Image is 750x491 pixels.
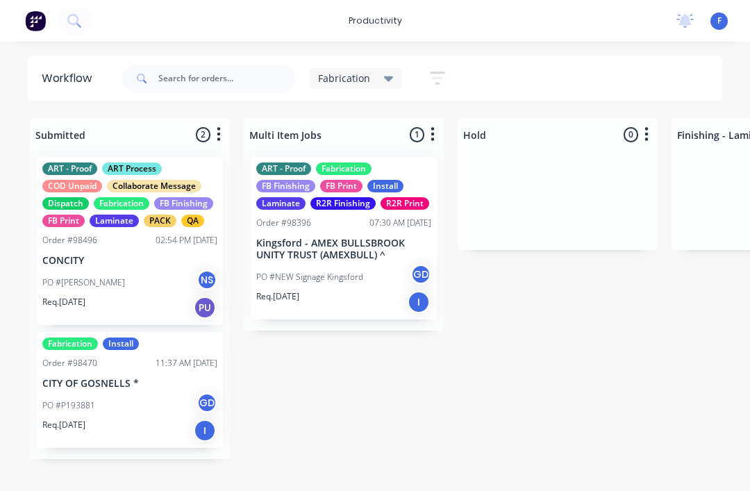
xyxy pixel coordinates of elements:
[410,264,431,285] div: GD
[194,419,216,442] div: I
[37,332,223,448] div: FabricationInstallOrder #9847011:37 AM [DATE]CITY OF GOSNELLS *PO #P193881GDReq.[DATE]I
[107,180,201,192] div: Collaborate Message
[42,163,97,175] div: ART - Proof
[318,71,370,85] span: Fabrication
[367,180,403,192] div: Install
[37,157,223,325] div: ART - ProofART ProcessCOD UnpaidCollaborate MessageDispatchFabricationFB FinishingFB PrintLaminat...
[256,290,299,303] p: Req. [DATE]
[42,357,97,369] div: Order #98470
[42,296,85,308] p: Req. [DATE]
[42,276,125,289] p: PO #[PERSON_NAME]
[42,255,217,267] p: CONCITY
[316,163,372,175] div: Fabrication
[310,197,376,210] div: R2R Finishing
[90,215,139,227] div: Laminate
[369,217,431,229] div: 07:30 AM [DATE]
[197,269,217,290] div: NS
[42,70,99,87] div: Workflow
[42,197,89,210] div: Dispatch
[25,10,46,31] img: Factory
[197,392,217,413] div: GD
[181,215,204,227] div: QA
[256,197,306,210] div: Laminate
[256,180,315,192] div: FB Finishing
[156,234,217,247] div: 02:54 PM [DATE]
[42,378,217,390] p: CITY OF GOSNELLS *
[194,297,216,319] div: PU
[42,399,95,412] p: PO #P193881
[42,180,102,192] div: COD Unpaid
[42,419,85,431] p: Req. [DATE]
[256,238,431,261] p: Kingsford - AMEX BULLSBROOK UNITY TRUST (AMEXBULL) ^
[717,15,722,27] span: F
[342,10,409,31] div: productivity
[42,338,98,350] div: Fabrication
[154,197,213,210] div: FB Finishing
[408,291,430,313] div: I
[256,163,311,175] div: ART - Proof
[144,215,176,227] div: PACK
[94,197,149,210] div: Fabrication
[158,65,296,92] input: Search for orders...
[103,338,139,350] div: Install
[102,163,162,175] div: ART Process
[156,357,217,369] div: 11:37 AM [DATE]
[320,180,362,192] div: FB Print
[251,157,437,319] div: ART - ProofFabricationFB FinishingFB PrintInstallLaminateR2R FinishingR2R PrintOrder #9839607:30 ...
[256,271,363,283] p: PO #NEW Signage Kingsford
[256,217,311,229] div: Order #98396
[381,197,429,210] div: R2R Print
[42,215,85,227] div: FB Print
[42,234,97,247] div: Order #98496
